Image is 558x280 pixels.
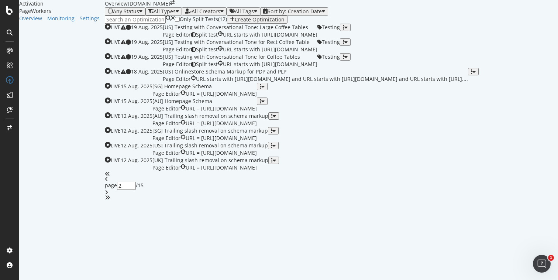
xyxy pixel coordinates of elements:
[47,15,75,22] a: Monitoring
[186,149,257,157] div: URL = [URL][DOMAIN_NAME]
[80,15,100,22] a: Settings
[192,8,220,14] div: All Creators
[235,8,254,14] div: All Tags
[152,157,268,164] div: [UK] Trailing slash removal on schema markup
[131,24,163,31] div: 19 Aug. 2025
[105,171,558,177] div: angles-left
[191,46,218,53] div: brand label
[196,31,218,38] span: Split test
[218,16,227,24] div: ( 12 )
[105,190,558,195] div: angle-right
[152,134,180,142] div: neutral label
[121,112,152,120] div: 12 Aug. 2025
[322,24,340,31] span: Testing
[163,46,191,53] span: Page Editor
[121,142,152,149] div: 12 Aug. 2025
[152,112,268,120] div: [AU] Trailing slash removal on schema markup
[152,105,180,112] div: neutral label
[317,24,340,31] div: neutral label
[227,7,260,16] button: All Tags
[163,24,317,31] div: [US] Testing with Conversational Tone: Large Coffee Tables
[322,53,340,60] span: Testing
[317,38,340,46] div: neutral label
[105,16,166,24] input: Search an Optimization
[111,83,121,90] div: LIVE
[111,157,121,164] div: LIVE
[121,98,152,105] div: 15 Aug. 2025
[152,120,180,127] div: neutral label
[152,134,180,141] span: Page Editor
[131,68,163,75] div: 18 Aug. 2025
[152,98,257,105] div: [AU] Homepage Schema
[105,195,558,200] div: angles-right
[152,83,257,90] div: [SG] Homepage Schema
[186,164,257,171] div: URL = [URL][DOMAIN_NAME]
[163,38,317,46] div: [US] Testing with Conversational Tone for Rect Coffee Table
[121,127,152,134] div: 12 Aug. 2025
[223,61,317,68] div: URL starts with [URL][DOMAIN_NAME]
[152,90,180,97] span: Page Editor
[163,31,191,38] span: Page Editor
[180,16,218,24] div: Only Split Tests
[131,38,163,46] div: 19 Aug. 2025
[19,15,42,22] a: Overview
[186,90,257,98] div: URL = [URL][DOMAIN_NAME]
[154,8,176,14] div: All Types
[227,16,287,24] button: Create Optimization
[196,46,218,53] span: Split test
[163,31,191,38] div: neutral label
[111,53,121,61] div: LIVE
[182,7,227,16] button: All Creators
[322,38,340,45] span: Testing
[186,120,257,127] div: URL = [URL][DOMAIN_NAME]
[152,164,180,171] div: neutral label
[163,46,191,53] div: neutral label
[260,7,328,16] button: Sort by: Creation Date
[533,255,551,273] iframe: Intercom live chat
[186,105,257,112] div: URL = [URL][DOMAIN_NAME]
[152,142,268,149] div: [US] Trailing slash removal on schema markup
[152,127,268,134] div: [SG] Trailing slash removal on schema markup
[163,61,191,68] span: Page Editor
[111,24,121,31] div: LIVE
[111,98,121,105] div: LIVE
[548,255,554,261] span: 1
[186,134,257,142] div: URL = [URL][DOMAIN_NAME]
[105,182,558,190] div: page / 15
[113,8,139,14] div: Any Status
[152,149,180,156] span: Page Editor
[111,127,121,134] div: LIVE
[105,177,558,182] div: angle-left
[152,149,180,157] div: neutral label
[105,7,145,16] button: Any Status
[196,75,468,83] div: URL starts with [URL][DOMAIN_NAME] and URL starts with [URL][DOMAIN_NAME] and URL starts with [URL].
[464,75,468,82] span: ...
[317,53,340,61] div: neutral label
[163,61,191,68] div: neutral label
[196,61,218,68] span: Split test
[152,164,180,171] span: Page Editor
[163,75,191,83] div: neutral label
[111,68,121,75] div: LIVE
[111,38,121,46] div: LIVE
[111,112,121,120] div: LIVE
[163,53,317,61] div: [US] Testing with Conversational Tone for Coffee Tables
[223,46,317,53] div: URL starts with [URL][DOMAIN_NAME]
[121,83,152,90] div: 15 Aug. 2025
[191,61,218,68] div: brand label
[121,157,152,164] div: 12 Aug. 2025
[19,7,105,15] div: PageWorkers
[152,105,180,112] span: Page Editor
[235,17,285,23] div: Create Optimization
[268,8,322,14] div: Sort by: Creation Date
[152,120,180,127] span: Page Editor
[223,31,317,38] div: URL starts with [URL][DOMAIN_NAME]
[145,7,182,16] button: All Types
[191,31,218,38] div: brand label
[111,142,121,149] div: LIVE
[163,75,191,82] span: Page Editor
[131,53,163,61] div: 19 Aug. 2025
